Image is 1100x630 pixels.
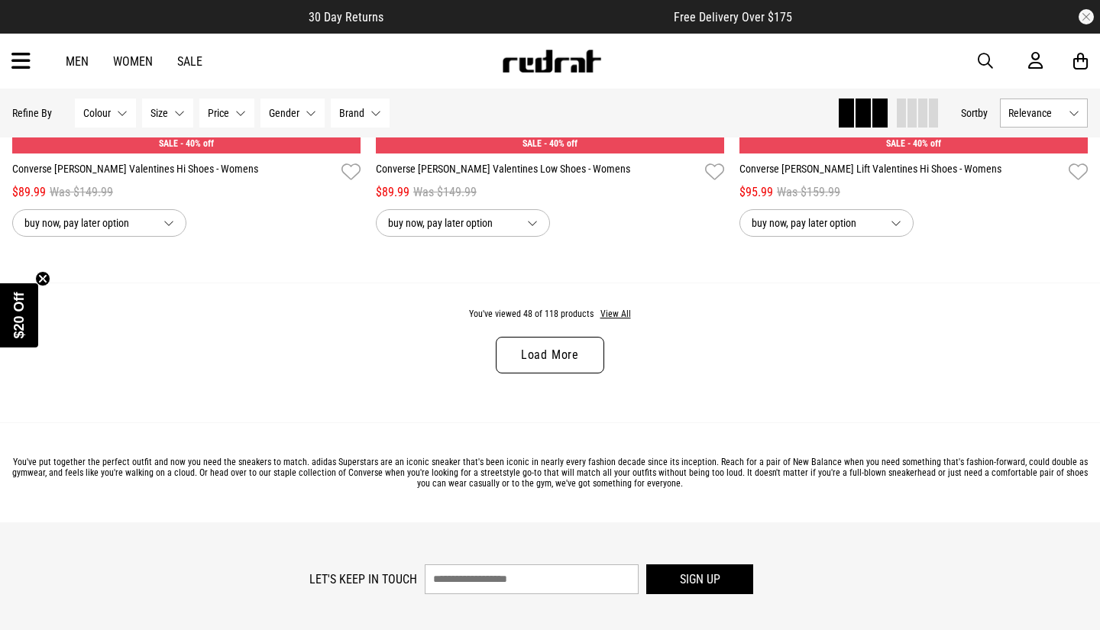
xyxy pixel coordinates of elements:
[978,107,988,119] span: by
[739,161,1063,183] a: Converse [PERSON_NAME] Lift Valentines Hi Shoes - Womens
[388,214,515,232] span: buy now, pay later option
[886,138,905,149] span: SALE
[24,214,151,232] span: buy now, pay later option
[142,99,193,128] button: Size
[376,161,699,183] a: Converse [PERSON_NAME] Valentines Low Shoes - Womens
[777,183,840,202] span: Was $159.99
[113,54,153,69] a: Women
[376,183,409,202] span: $89.99
[12,183,46,202] span: $89.99
[600,308,632,321] button: View All
[331,99,390,128] button: Brand
[522,138,542,149] span: SALE
[83,107,111,119] span: Colour
[496,337,604,373] a: Load More
[309,10,383,24] span: 30 Day Returns
[646,564,753,594] button: Sign up
[50,183,113,202] span: Was $149.99
[269,107,299,119] span: Gender
[1008,107,1063,119] span: Relevance
[544,138,577,149] span: - 40% off
[376,209,550,237] button: buy now, pay later option
[1000,99,1088,128] button: Relevance
[907,138,941,149] span: - 40% off
[177,54,202,69] a: Sale
[12,107,52,119] p: Refine By
[309,572,417,586] label: Let's keep in touch
[159,138,178,149] span: SALE
[739,183,773,202] span: $95.99
[208,107,229,119] span: Price
[961,104,988,122] button: Sortby
[501,50,602,73] img: Redrat logo
[739,209,914,237] button: buy now, pay later option
[12,161,335,183] a: Converse [PERSON_NAME] Valentines Hi Shoes - Womens
[150,107,168,119] span: Size
[11,292,27,338] span: $20 Off
[66,54,89,69] a: Men
[12,209,186,237] button: buy now, pay later option
[75,99,136,128] button: Colour
[413,183,477,202] span: Was $149.99
[199,99,254,128] button: Price
[260,99,325,128] button: Gender
[35,271,50,286] button: Close teaser
[339,107,364,119] span: Brand
[674,10,792,24] span: Free Delivery Over $175
[752,214,878,232] span: buy now, pay later option
[12,6,58,52] button: Open LiveChat chat widget
[414,9,643,24] iframe: Customer reviews powered by Trustpilot
[12,457,1088,489] p: You've put together the perfect outfit and now you need the sneakers to match. adidas Superstars ...
[469,309,594,319] span: You've viewed 48 of 118 products
[180,138,214,149] span: - 40% off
